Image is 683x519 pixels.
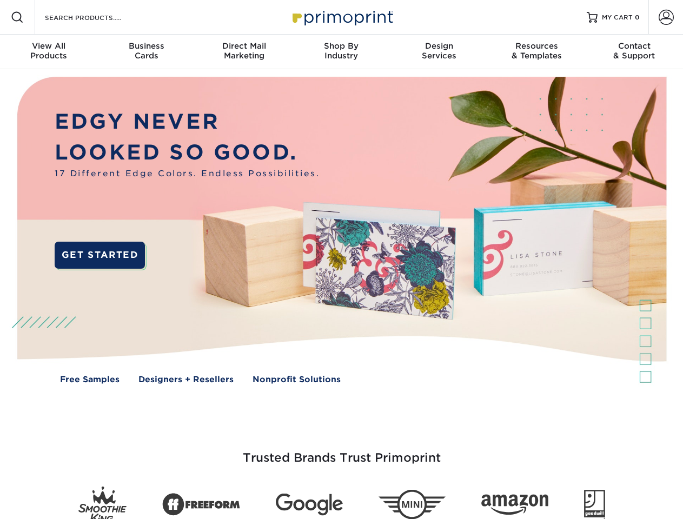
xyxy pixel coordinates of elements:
a: Contact& Support [586,35,683,69]
h3: Trusted Brands Trust Primoprint [25,425,658,478]
img: Google [276,494,343,516]
a: Direct MailMarketing [195,35,293,69]
span: Contact [586,41,683,51]
img: Primoprint [288,5,396,29]
div: Industry [293,41,390,61]
a: Designers + Resellers [138,374,234,386]
div: & Templates [488,41,585,61]
a: DesignServices [390,35,488,69]
span: MY CART [602,13,633,22]
span: Direct Mail [195,41,293,51]
input: SEARCH PRODUCTS..... [44,11,149,24]
img: Goodwill [584,490,605,519]
div: Marketing [195,41,293,61]
img: Amazon [481,495,548,515]
div: Services [390,41,488,61]
a: GET STARTED [55,242,145,269]
span: Design [390,41,488,51]
span: Resources [488,41,585,51]
a: BusinessCards [97,35,195,69]
a: Shop ByIndustry [293,35,390,69]
span: Shop By [293,41,390,51]
p: LOOKED SO GOOD. [55,137,320,168]
span: 17 Different Edge Colors. Endless Possibilities. [55,168,320,180]
span: Business [97,41,195,51]
a: Nonprofit Solutions [253,374,341,386]
span: 0 [635,14,640,21]
div: Cards [97,41,195,61]
div: & Support [586,41,683,61]
a: Resources& Templates [488,35,585,69]
a: Free Samples [60,374,120,386]
p: EDGY NEVER [55,107,320,137]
